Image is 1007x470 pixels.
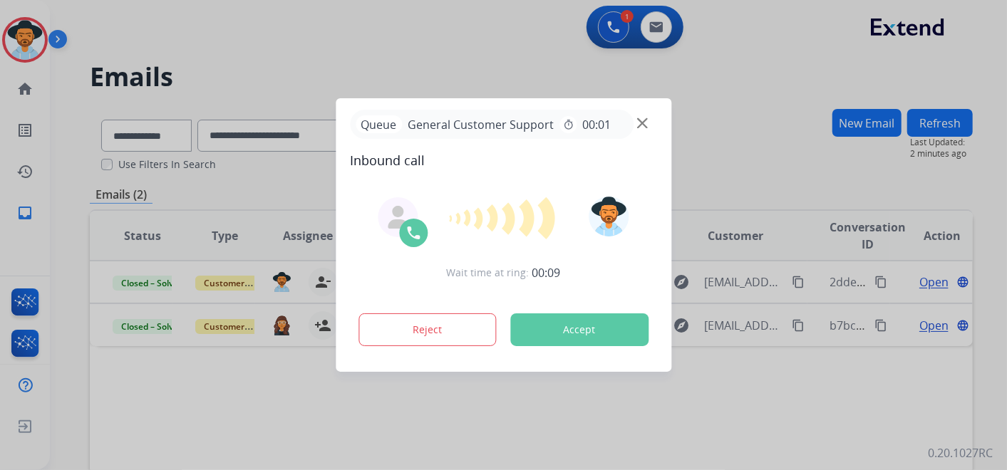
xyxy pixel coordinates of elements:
p: 0.20.1027RC [928,444,993,461]
p: Queue [356,115,402,133]
img: close-button [637,118,648,129]
span: General Customer Support [402,116,559,133]
button: Reject [358,313,497,346]
img: call-icon [405,224,422,241]
span: Inbound call [350,150,657,170]
img: agent-avatar [386,206,409,229]
span: 00:09 [532,264,561,281]
mat-icon: timer [562,119,574,130]
img: avatar [589,197,629,236]
span: 00:01 [582,116,611,133]
span: Wait time at ring: [447,266,530,280]
button: Accept [510,313,649,346]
